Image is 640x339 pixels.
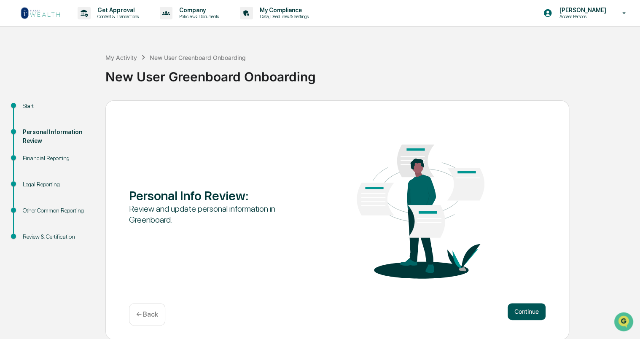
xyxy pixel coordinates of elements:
[20,6,61,20] img: logo
[337,119,504,293] img: Personal Info Review
[23,180,92,189] div: Legal Reporting
[253,13,313,19] p: Data, Deadlines & Settings
[8,18,153,31] p: How can we help?
[5,119,56,134] a: 🔎Data Lookup
[23,232,92,241] div: Review & Certification
[61,107,68,114] div: 🗄️
[23,128,92,145] div: Personal Information Review
[8,123,15,130] div: 🔎
[105,54,137,61] div: My Activity
[29,65,138,73] div: Start new chat
[23,102,92,110] div: Start
[129,188,296,203] div: Personal Info Review :
[17,106,54,115] span: Preclearance
[129,203,296,225] div: Review and update personal information in Greenboard.
[8,65,24,80] img: 1746055101610-c473b297-6a78-478c-a979-82029cc54cd1
[172,13,223,19] p: Policies & Documents
[17,122,53,131] span: Data Lookup
[552,13,610,19] p: Access Persons
[105,62,636,84] div: New User Greenboard Onboarding
[613,311,636,334] iframe: Open customer support
[143,67,153,77] button: Start new chat
[58,103,108,118] a: 🗄️Attestations
[23,154,92,163] div: Financial Reporting
[23,206,92,215] div: Other Common Reporting
[70,106,105,115] span: Attestations
[150,54,246,61] div: New User Greenboard Onboarding
[136,310,158,318] p: ← Back
[5,103,58,118] a: 🖐️Preclearance
[29,73,107,80] div: We're available if you need us!
[552,7,610,13] p: [PERSON_NAME]
[59,143,102,149] a: Powered byPylon
[8,107,15,114] div: 🖐️
[253,7,313,13] p: My Compliance
[172,7,223,13] p: Company
[508,303,546,320] button: Continue
[91,7,143,13] p: Get Approval
[84,143,102,149] span: Pylon
[91,13,143,19] p: Content & Transactions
